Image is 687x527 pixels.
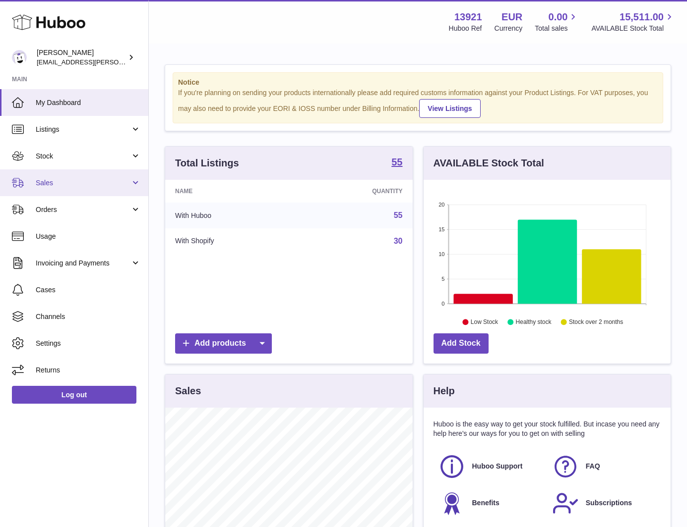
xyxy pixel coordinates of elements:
[12,386,136,404] a: Log out
[438,202,444,208] text: 20
[569,318,623,325] text: Stock over 2 months
[37,48,126,67] div: [PERSON_NAME]
[591,24,675,33] span: AVAILABLE Stock Total
[495,24,523,33] div: Currency
[165,203,299,228] td: With Huboo
[391,157,402,169] a: 55
[36,312,141,321] span: Channels
[36,285,141,295] span: Cases
[394,237,403,245] a: 30
[586,462,600,471] span: FAQ
[165,180,299,203] th: Name
[37,58,199,66] span: [EMAIL_ADDRESS][PERSON_NAME][DOMAIN_NAME]
[36,259,130,268] span: Invoicing and Payments
[434,420,661,438] p: Huboo is the easy way to get your stock fulfilled. But incase you need any help here's our ways f...
[470,318,498,325] text: Low Stock
[552,453,656,480] a: FAQ
[391,157,402,167] strong: 55
[178,88,658,118] div: If you're planning on sending your products internationally please add required customs informati...
[36,232,141,241] span: Usage
[501,10,522,24] strong: EUR
[178,78,658,87] strong: Notice
[535,24,579,33] span: Total sales
[36,339,141,348] span: Settings
[12,50,27,65] img: europe@orea.uk
[552,490,656,517] a: Subscriptions
[549,10,568,24] span: 0.00
[419,99,480,118] a: View Listings
[472,462,523,471] span: Huboo Support
[434,384,455,398] h3: Help
[438,453,542,480] a: Huboo Support
[441,301,444,307] text: 0
[394,211,403,219] a: 55
[36,152,130,161] span: Stock
[586,498,632,508] span: Subscriptions
[454,10,482,24] strong: 13921
[36,178,130,188] span: Sales
[438,226,444,232] text: 15
[449,24,482,33] div: Huboo Ref
[535,10,579,33] a: 0.00 Total sales
[36,205,130,214] span: Orders
[438,490,542,517] a: Benefits
[472,498,500,508] span: Benefits
[441,276,444,282] text: 5
[175,157,239,170] h3: Total Listings
[175,333,272,354] a: Add products
[434,157,544,170] h3: AVAILABLE Stock Total
[620,10,664,24] span: 15,511.00
[299,180,413,203] th: Quantity
[591,10,675,33] a: 15,511.00 AVAILABLE Stock Total
[438,251,444,257] text: 10
[36,366,141,375] span: Returns
[165,228,299,254] td: With Shopify
[434,333,489,354] a: Add Stock
[36,125,130,134] span: Listings
[36,98,141,107] span: My Dashboard
[175,384,201,398] h3: Sales
[515,318,552,325] text: Healthy stock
